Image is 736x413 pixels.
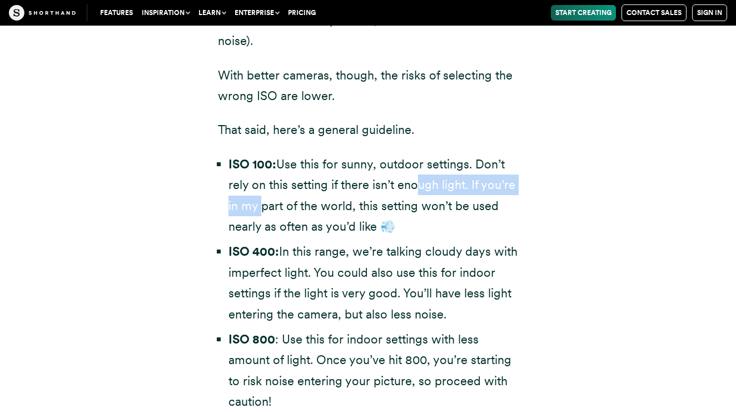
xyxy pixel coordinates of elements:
[230,5,284,21] button: Enterprise
[194,5,230,21] button: Learn
[228,329,518,412] li: : Use this for indoor settings with less amount of light. Once you’ve hit 800, you’re starting to...
[9,5,76,21] img: The Craft
[96,5,137,21] a: Features
[284,5,320,21] a: Pricing
[228,244,279,258] strong: ISO 400:
[621,4,687,21] a: Contact Sales
[218,65,518,107] p: With better cameras, though, the risks of selecting the wrong ISO are lower.
[551,5,616,21] a: Start Creating
[228,332,275,346] strong: ISO 800
[218,120,518,140] p: That said, here’s a general guideline.
[137,5,194,21] button: Inspiration
[692,4,727,21] a: Sign in
[228,157,276,171] strong: ISO 100:
[228,241,518,325] li: In this range, we’re talking cloudy days with imperfect light. You could also use this for indoor...
[228,154,518,237] li: Use this for sunny, outdoor settings. Don’t rely on this setting if there isn’t enough light. If ...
